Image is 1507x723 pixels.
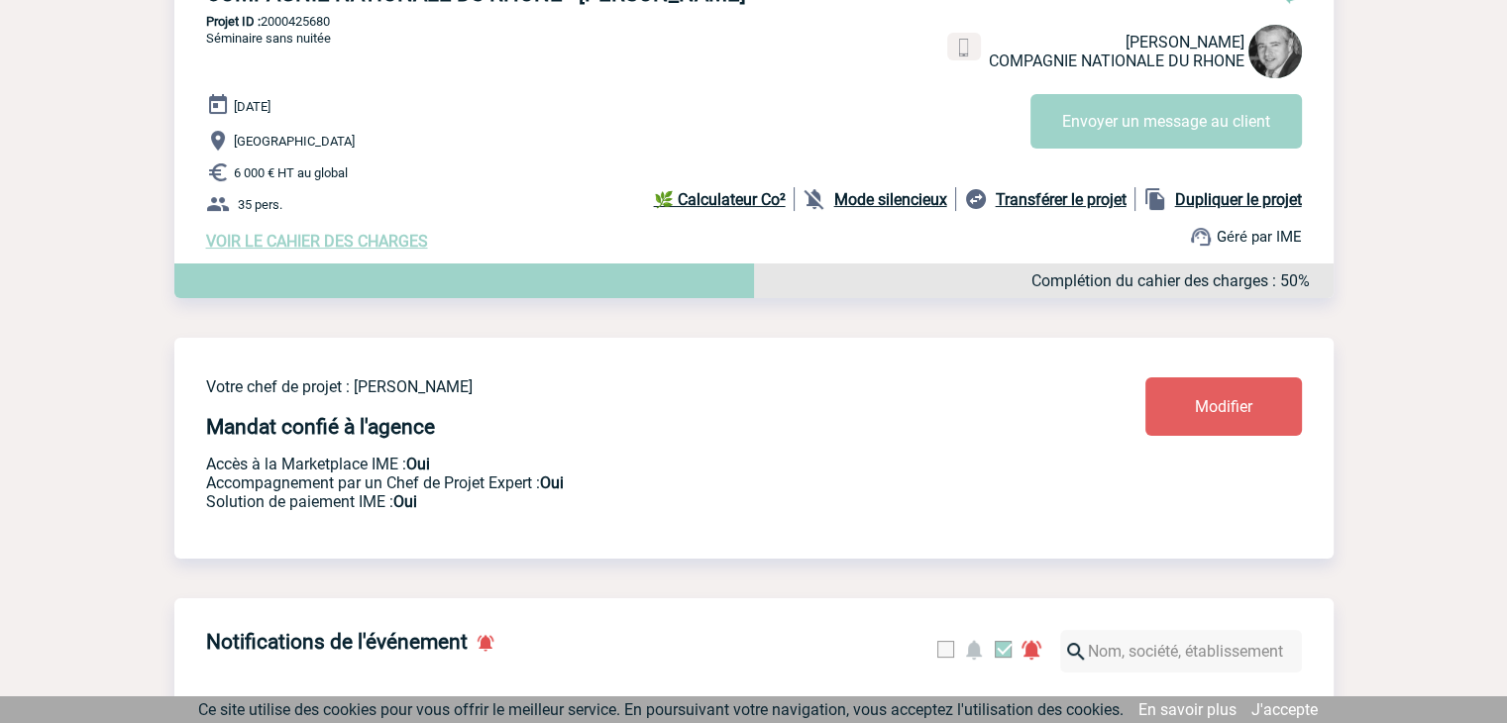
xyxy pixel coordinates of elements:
a: J'accepte [1251,700,1318,719]
p: Conformité aux process achat client, Prise en charge de la facturation, Mutualisation de plusieur... [206,492,1028,511]
h4: Notifications de l'événement [206,630,468,654]
span: Géré par IME [1217,228,1302,246]
img: portable.png [955,39,973,56]
h4: Mandat confié à l'agence [206,415,435,439]
b: 🌿 Calculateur Co² [654,190,786,209]
img: 128232-0.jpg [1248,25,1302,78]
img: support.png [1189,225,1213,249]
span: Séminaire sans nuitée [206,31,331,46]
b: Dupliquer le projet [1175,190,1302,209]
p: 2000425680 [174,14,1334,29]
p: Accès à la Marketplace IME : [206,455,1028,473]
p: Prestation payante [206,473,1028,492]
span: 35 pers. [238,197,282,212]
span: Ce site utilise des cookies pour vous offrir le meilleur service. En poursuivant votre navigation... [198,700,1124,719]
img: file_copy-black-24dp.png [1143,187,1167,211]
a: En savoir plus [1138,700,1237,719]
a: 🌿 Calculateur Co² [654,187,795,211]
a: VOIR LE CAHIER DES CHARGES [206,232,428,251]
b: Projet ID : [206,14,261,29]
span: [GEOGRAPHIC_DATA] [234,134,355,149]
span: [PERSON_NAME] [1126,33,1244,52]
b: Transférer le projet [996,190,1127,209]
b: Mode silencieux [834,190,947,209]
b: Oui [540,473,564,492]
span: 6 000 € HT au global [234,165,348,180]
span: [DATE] [234,99,270,114]
span: Modifier [1195,397,1252,416]
button: Envoyer un message au client [1030,94,1302,149]
p: Votre chef de projet : [PERSON_NAME] [206,377,1028,396]
b: Oui [406,455,430,473]
span: COMPAGNIE NATIONALE DU RHONE [989,52,1244,70]
b: Oui [393,492,417,511]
